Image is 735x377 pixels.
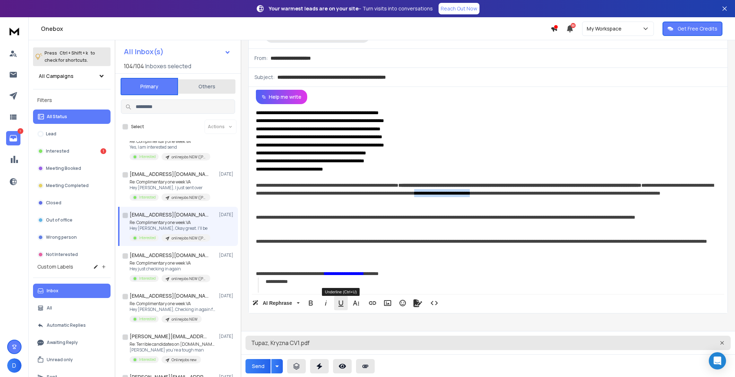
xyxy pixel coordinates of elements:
p: Out of office [46,217,72,223]
p: Hey just checking in again [130,266,210,272]
p: onlinejobs NEW [172,317,197,322]
p: onlinejobs NEW ([PERSON_NAME] add to this one) [172,236,206,241]
p: Interested [139,235,156,241]
span: 104 / 104 [124,62,144,70]
button: Automatic Replies [33,318,111,332]
p: Hey [PERSON_NAME], Okay great. I'll be [130,225,210,231]
p: Wrong person [46,234,77,240]
button: Meeting Booked [33,161,111,176]
span: Ctrl + Shift + k [58,49,89,57]
p: [PERSON_NAME] you're a tough man [130,347,216,353]
label: Select [131,124,144,130]
h1: All Inbox(s) [124,48,164,55]
p: Press to check for shortcuts. [45,50,95,64]
h3: Tupaz, Kryzna CV1.pdf [251,339,607,347]
span: AI Rephrase [261,300,294,306]
strong: Your warmest leads are on your site [269,5,359,12]
button: AI Rephrase [251,296,301,310]
h1: [PERSON_NAME][EMAIL_ADDRESS][DOMAIN_NAME] [130,333,209,340]
p: onlinejobs NEW ([PERSON_NAME] add to this one) [172,154,206,160]
p: Get Free Credits [678,25,717,32]
p: Unread only [47,357,73,363]
button: All [33,301,111,315]
p: Interested [139,195,156,200]
p: [DATE] [219,334,235,339]
span: 50 [571,23,576,28]
p: From: [254,55,268,62]
button: Others [178,79,235,94]
h3: Filters [33,95,111,105]
p: Yes, I am interested send [130,144,210,150]
button: Get Free Credits [663,22,722,36]
a: Reach Out Now [439,3,479,14]
p: Reach Out Now [441,5,477,12]
p: [DATE] [219,293,235,299]
button: Help me write [256,90,307,104]
p: Meeting Completed [46,183,89,188]
button: Send [245,359,271,373]
button: Primary [121,78,178,95]
p: My Workspace [587,25,624,32]
h1: Onebox [41,24,551,33]
p: Automatic Replies [47,322,86,328]
p: All [47,305,52,311]
button: Closed [33,196,111,210]
p: Interested [139,357,156,362]
p: Awaiting Reply [47,340,78,345]
h3: Inboxes selected [145,62,191,70]
h1: [EMAIL_ADDRESS][DOMAIN_NAME] [130,171,209,178]
button: All Status [33,110,111,124]
h1: [EMAIL_ADDRESS][DOMAIN_NAME] [130,211,209,218]
p: Interested [139,276,156,281]
div: Open Intercom Messenger [709,352,726,369]
p: Interested [46,148,69,154]
button: Not Interested [33,247,111,262]
p: Not Interested [46,252,78,257]
div: Underline (Ctrl+U) [322,288,360,296]
p: onlinejobs NEW ([PERSON_NAME] add to this one) [172,195,206,200]
p: Re: Complimentary one week VA [130,220,210,225]
div: 1 [100,148,106,154]
p: [DATE] [219,252,235,258]
img: logo [7,24,22,38]
p: Meeting Booked [46,166,81,171]
h1: All Campaigns [39,73,74,80]
button: D [7,358,22,373]
button: Out of office [33,213,111,227]
button: Lead [33,127,111,141]
button: Wrong person [33,230,111,245]
p: onlinejobs NEW ([PERSON_NAME] add to this one) [172,276,206,281]
p: Interested [139,316,156,322]
h3: Custom Labels [37,263,73,270]
p: Lead [46,131,56,137]
button: All Inbox(s) [118,45,237,59]
p: All Status [47,114,67,120]
button: Awaiting Reply [33,335,111,350]
p: – Turn visits into conversations [269,5,433,12]
p: [DATE] [219,171,235,177]
p: Re: Terrible candidates on [DOMAIN_NAME] [130,341,216,347]
button: Inbox [33,284,111,298]
p: Re: Complimentary one week VA [130,139,210,144]
p: Re: Complimentary one week VA [130,301,216,307]
p: 1 [18,128,23,134]
p: Re: Complimentary one week VA [130,260,210,266]
h1: [EMAIL_ADDRESS][DOMAIN_NAME] [130,252,209,259]
p: Interested [139,154,156,159]
button: Interested1 [33,144,111,158]
p: Onlinejobs new [172,357,197,363]
p: Hey [PERSON_NAME], I just sent over [130,185,210,191]
button: Unread only [33,353,111,367]
p: Hey [PERSON_NAME], Checking in again from [130,307,216,312]
p: [DATE] [219,212,235,218]
a: 1 [6,131,20,145]
h1: [EMAIL_ADDRESS][DOMAIN_NAME] [130,292,209,299]
p: Subject: [254,74,275,81]
p: Re: Complimentary one week VA [130,179,210,185]
button: Meeting Completed [33,178,111,193]
button: All Campaigns [33,69,111,83]
p: Inbox [47,288,58,294]
p: Closed [46,200,61,206]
